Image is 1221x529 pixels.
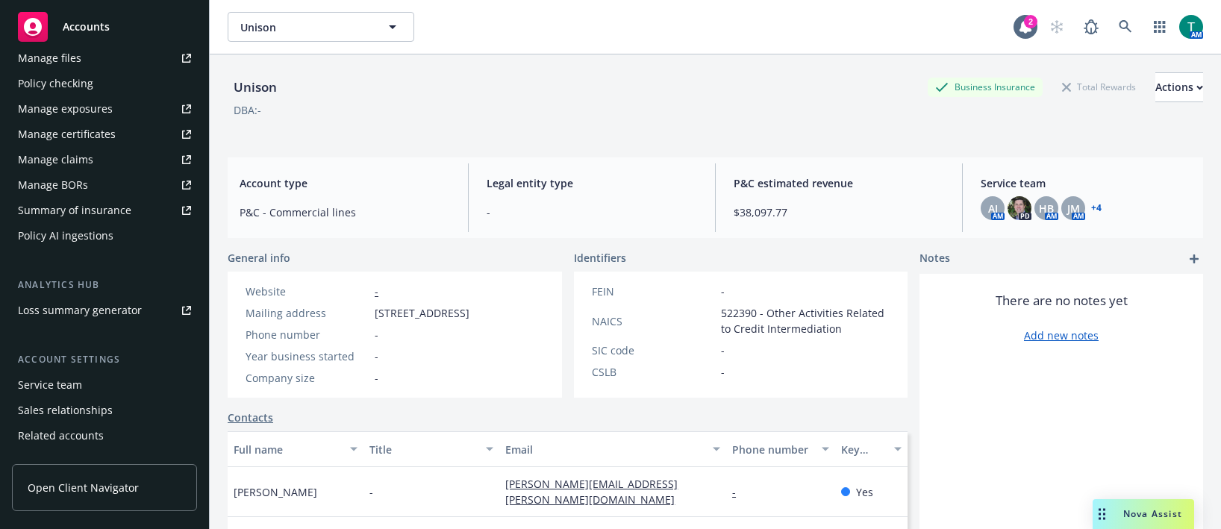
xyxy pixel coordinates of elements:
div: Manage BORs [18,173,88,197]
div: 2 [1024,15,1037,28]
span: Unison [240,19,369,35]
div: Business Insurance [928,78,1043,96]
span: - [375,327,378,342]
span: General info [228,250,290,266]
div: Title [369,442,477,457]
div: Loss summary generator [18,298,142,322]
div: DBA: - [234,102,261,118]
span: Legal entity type [487,175,697,191]
div: Actions [1155,73,1203,101]
a: Accounts [12,6,197,48]
a: Manage BORs [12,173,197,197]
button: Actions [1155,72,1203,102]
div: Related accounts [18,424,104,448]
a: Loss summary generator [12,298,197,322]
div: Manage claims [18,148,93,172]
div: Account settings [12,352,197,367]
div: Service team [18,373,82,397]
span: - [487,204,697,220]
a: Manage certificates [12,122,197,146]
a: Summary of insurance [12,198,197,222]
a: Manage claims [12,148,197,172]
button: Title [363,431,499,467]
span: Accounts [63,21,110,33]
span: - [721,284,725,299]
div: Summary of insurance [18,198,131,222]
a: +4 [1091,204,1102,213]
button: Key contact [835,431,908,467]
a: Add new notes [1024,328,1099,343]
a: Search [1111,12,1140,42]
div: Policy checking [18,72,93,96]
span: Nova Assist [1123,507,1182,520]
div: Email [505,442,704,457]
a: Sales relationships [12,398,197,422]
span: Account type [240,175,450,191]
span: Notes [919,250,950,268]
span: [PERSON_NAME] [234,484,317,500]
a: Contacts [228,410,273,425]
div: Analytics hub [12,278,197,292]
a: - [375,284,378,298]
span: Open Client Navigator [28,480,139,495]
div: NAICS [592,313,715,329]
div: FEIN [592,284,715,299]
span: Identifiers [574,250,626,266]
span: $38,097.77 [734,204,944,220]
span: - [721,364,725,380]
div: Phone number [246,327,369,342]
span: Service team [981,175,1191,191]
div: Company size [246,370,369,386]
a: Manage files [12,46,197,70]
div: Sales relationships [18,398,113,422]
a: Policy checking [12,72,197,96]
span: - [721,342,725,358]
button: Full name [228,431,363,467]
div: Mailing address [246,305,369,321]
a: - [732,485,748,499]
span: 522390 - Other Activities Related to Credit Intermediation [721,305,890,337]
div: Manage files [18,46,81,70]
div: Full name [234,442,341,457]
a: add [1185,250,1203,268]
a: Start snowing [1042,12,1072,42]
a: Client features [12,449,197,473]
span: HB [1039,201,1054,216]
span: - [375,370,378,386]
div: Website [246,284,369,299]
span: P&C estimated revenue [734,175,944,191]
span: - [369,484,373,500]
div: SIC code [592,342,715,358]
span: Yes [856,484,873,500]
div: Client features [18,449,92,473]
button: Phone number [726,431,835,467]
div: CSLB [592,364,715,380]
div: Manage exposures [18,97,113,121]
span: JM [1067,201,1080,216]
button: Nova Assist [1093,499,1194,529]
div: Key contact [841,442,885,457]
span: [STREET_ADDRESS] [375,305,469,321]
a: Service team [12,373,197,397]
a: Related accounts [12,424,197,448]
a: Report a Bug [1076,12,1106,42]
div: Unison [228,78,283,97]
span: - [375,348,378,364]
span: AJ [988,201,998,216]
div: Year business started [246,348,369,364]
img: photo [1179,15,1203,39]
div: Policy AI ingestions [18,224,113,248]
div: Manage certificates [18,122,116,146]
button: Email [499,431,726,467]
a: Policy AI ingestions [12,224,197,248]
button: Unison [228,12,414,42]
a: [PERSON_NAME][EMAIL_ADDRESS][PERSON_NAME][DOMAIN_NAME] [505,477,687,507]
span: P&C - Commercial lines [240,204,450,220]
img: photo [1008,196,1031,220]
div: Phone number [732,442,813,457]
div: Drag to move [1093,499,1111,529]
a: Switch app [1145,12,1175,42]
div: Total Rewards [1055,78,1143,96]
a: Manage exposures [12,97,197,121]
span: There are no notes yet [996,292,1128,310]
